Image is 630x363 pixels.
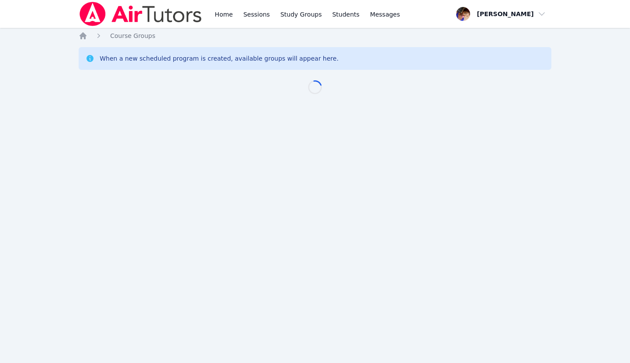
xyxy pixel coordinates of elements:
img: Air Tutors [79,2,202,26]
nav: Breadcrumb [79,31,551,40]
span: Course Groups [110,32,155,39]
a: Course Groups [110,31,155,40]
div: When a new scheduled program is created, available groups will appear here. [100,54,339,63]
span: Messages [370,10,400,19]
